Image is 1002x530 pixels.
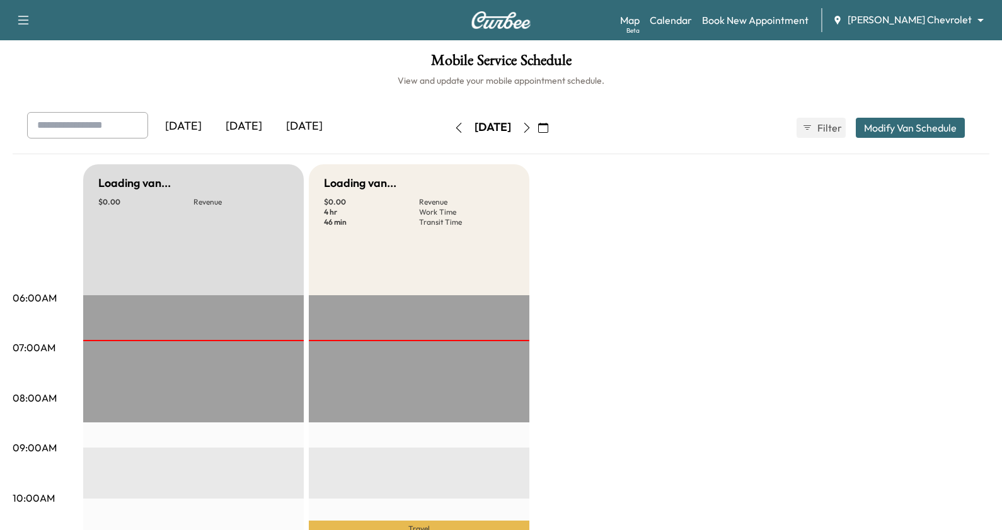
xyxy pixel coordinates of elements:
[13,390,57,405] p: 08:00AM
[13,440,57,455] p: 09:00AM
[419,197,514,207] p: Revenue
[13,290,57,305] p: 06:00AM
[13,490,55,505] p: 10:00AM
[13,53,989,74] h1: Mobile Service Schedule
[153,112,214,141] div: [DATE]
[471,11,531,29] img: Curbee Logo
[98,174,171,192] h5: Loading van...
[13,74,989,87] h6: View and update your mobile appointment schedule.
[98,197,193,207] p: $ 0.00
[848,13,972,27] span: [PERSON_NAME] Chevrolet
[419,217,514,227] p: Transit Time
[856,118,965,138] button: Modify Van Schedule
[324,197,419,207] p: $ 0.00
[13,340,55,355] p: 07:00AM
[626,26,640,35] div: Beta
[620,13,640,28] a: MapBeta
[419,207,514,217] p: Work Time
[702,13,809,28] a: Book New Appointment
[324,217,419,227] p: 46 min
[475,120,511,135] div: [DATE]
[193,197,289,207] p: Revenue
[650,13,692,28] a: Calendar
[817,120,840,135] span: Filter
[324,174,396,192] h5: Loading van...
[324,207,419,217] p: 4 hr
[274,112,335,141] div: [DATE]
[214,112,274,141] div: [DATE]
[797,118,846,138] button: Filter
